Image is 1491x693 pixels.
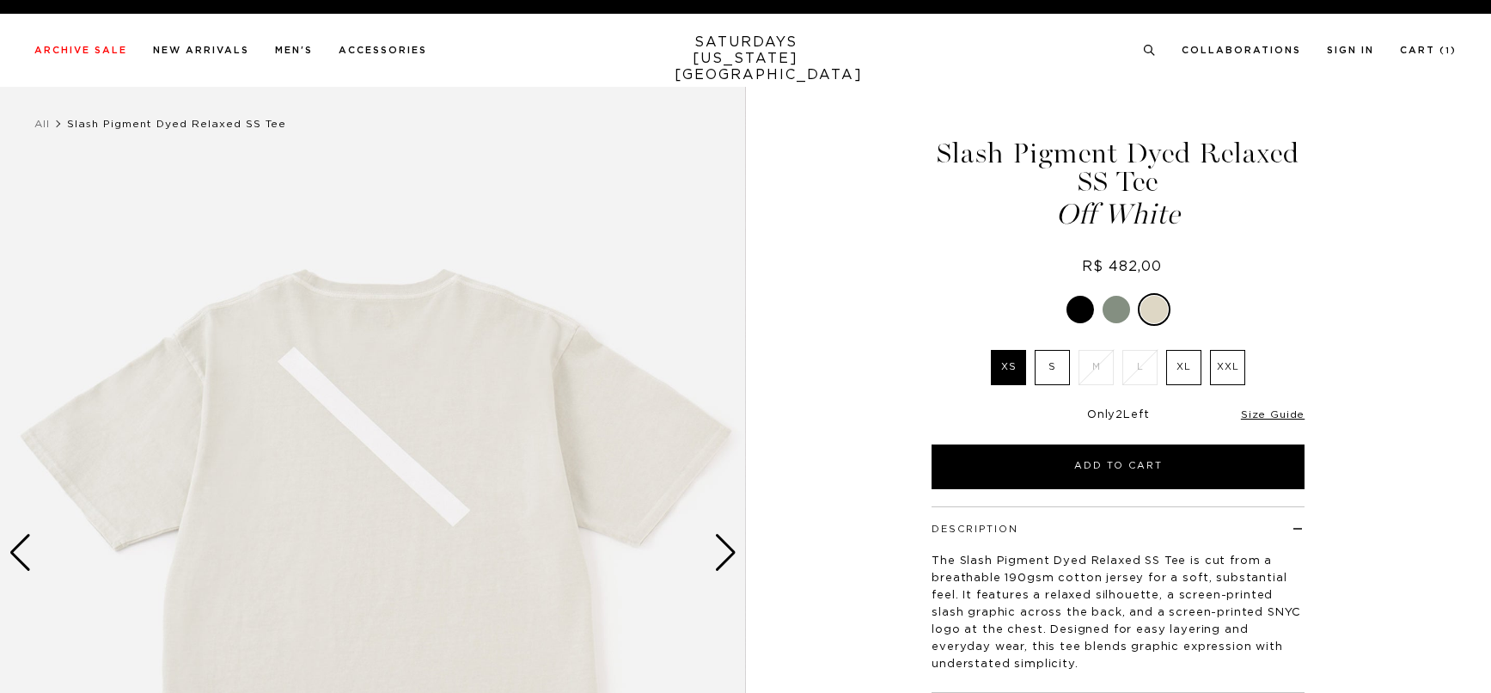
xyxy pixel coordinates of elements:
label: XS [991,350,1026,385]
h1: Slash Pigment Dyed Relaxed SS Tee [929,139,1307,229]
a: New Arrivals [153,46,249,55]
a: Collaborations [1182,46,1301,55]
a: Sign In [1327,46,1374,55]
a: SATURDAYS[US_STATE][GEOGRAPHIC_DATA] [675,34,816,83]
span: 2 [1115,409,1123,420]
a: Size Guide [1241,409,1305,420]
a: Archive Sale [34,46,127,55]
button: Add to Cart [932,445,1305,489]
div: Previous slide [9,534,32,572]
span: R$ 482,00 [1082,260,1162,273]
p: The Slash Pigment Dyed Relaxed SS Tee is cut from a breathable 190gsm cotton jersey for a soft, s... [932,553,1305,673]
span: Slash Pigment Dyed Relaxed SS Tee [67,119,286,129]
a: Accessories [339,46,427,55]
span: Off White [929,200,1307,229]
label: XL [1166,350,1201,385]
div: Next slide [714,534,737,572]
div: Only Left [932,408,1305,423]
label: XXL [1210,350,1245,385]
a: Men's [275,46,313,55]
small: 1 [1445,47,1451,55]
a: Cart (1) [1400,46,1457,55]
button: Description [932,524,1018,534]
label: S [1035,350,1070,385]
a: All [34,119,50,129]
